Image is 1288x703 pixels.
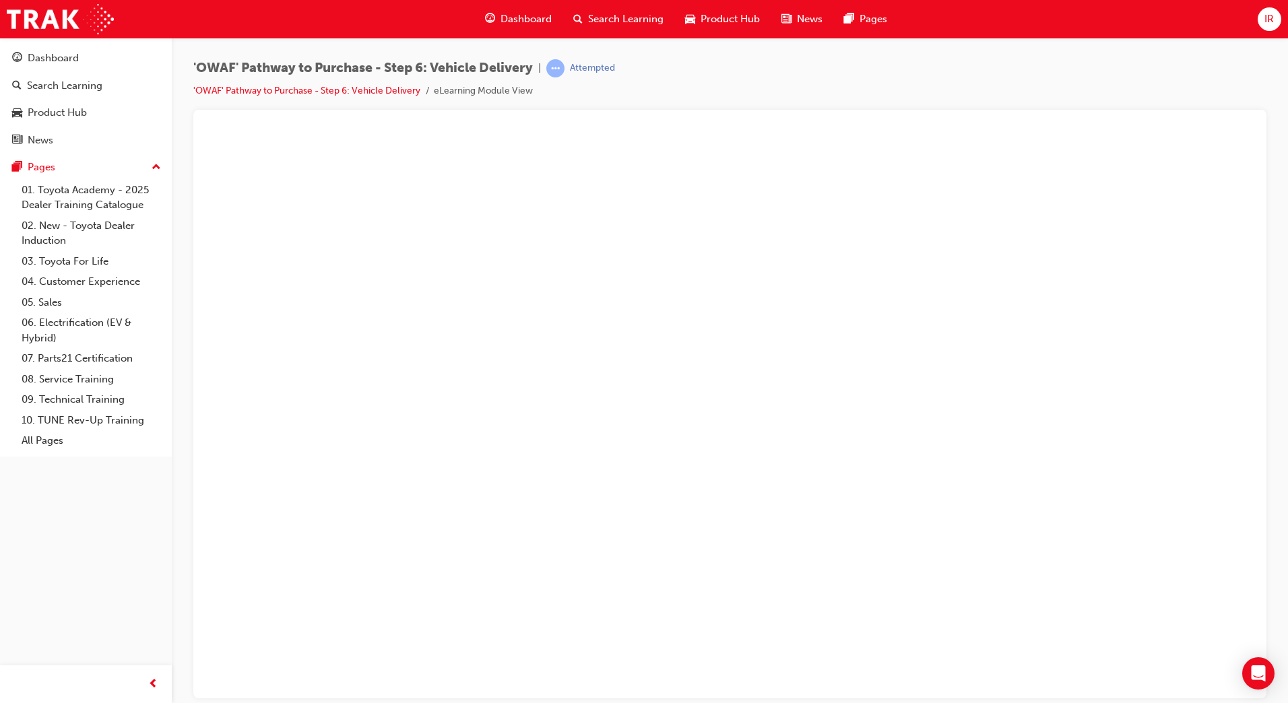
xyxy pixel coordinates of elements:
div: Attempted [570,62,615,75]
span: search-icon [12,80,22,92]
span: Pages [860,11,887,27]
div: Dashboard [28,51,79,66]
a: News [5,128,166,153]
a: 08. Service Training [16,369,166,390]
a: news-iconNews [771,5,833,33]
span: pages-icon [844,11,854,28]
a: 06. Electrification (EV & Hybrid) [16,312,166,348]
div: Search Learning [27,78,102,94]
span: prev-icon [148,676,158,693]
span: car-icon [685,11,695,28]
a: 03. Toyota For Life [16,251,166,272]
button: DashboardSearch LearningProduct HubNews [5,43,166,155]
span: learningRecordVerb_ATTEMPT-icon [546,59,565,77]
img: Trak [7,4,114,34]
a: Product Hub [5,100,166,125]
a: guage-iconDashboard [474,5,562,33]
a: Search Learning [5,73,166,98]
span: car-icon [12,107,22,119]
span: Product Hub [701,11,760,27]
a: car-iconProduct Hub [674,5,771,33]
span: up-icon [152,159,161,176]
span: | [538,61,541,76]
a: 09. Technical Training [16,389,166,410]
a: search-iconSearch Learning [562,5,674,33]
span: search-icon [573,11,583,28]
span: pages-icon [12,162,22,174]
div: Pages [28,160,55,175]
a: Dashboard [5,46,166,71]
a: 07. Parts21 Certification [16,348,166,369]
a: 05. Sales [16,292,166,313]
div: News [28,133,53,148]
div: Product Hub [28,105,87,121]
button: Pages [5,155,166,180]
span: news-icon [781,11,792,28]
a: 'OWAF' Pathway to Purchase - Step 6: Vehicle Delivery [193,85,420,96]
a: pages-iconPages [833,5,898,33]
span: News [797,11,823,27]
span: guage-icon [485,11,495,28]
span: guage-icon [12,53,22,65]
span: Dashboard [501,11,552,27]
a: 02. New - Toyota Dealer Induction [16,215,166,251]
a: 01. Toyota Academy - 2025 Dealer Training Catalogue [16,180,166,215]
span: IR [1264,11,1274,27]
a: 10. TUNE Rev-Up Training [16,410,166,431]
button: IR [1258,7,1281,31]
li: eLearning Module View [434,83,533,99]
span: news-icon [12,135,22,147]
a: All Pages [16,430,166,451]
span: Search Learning [588,11,664,27]
div: Open Intercom Messenger [1242,657,1275,690]
span: 'OWAF' Pathway to Purchase - Step 6: Vehicle Delivery [193,61,533,76]
a: 04. Customer Experience [16,271,166,292]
